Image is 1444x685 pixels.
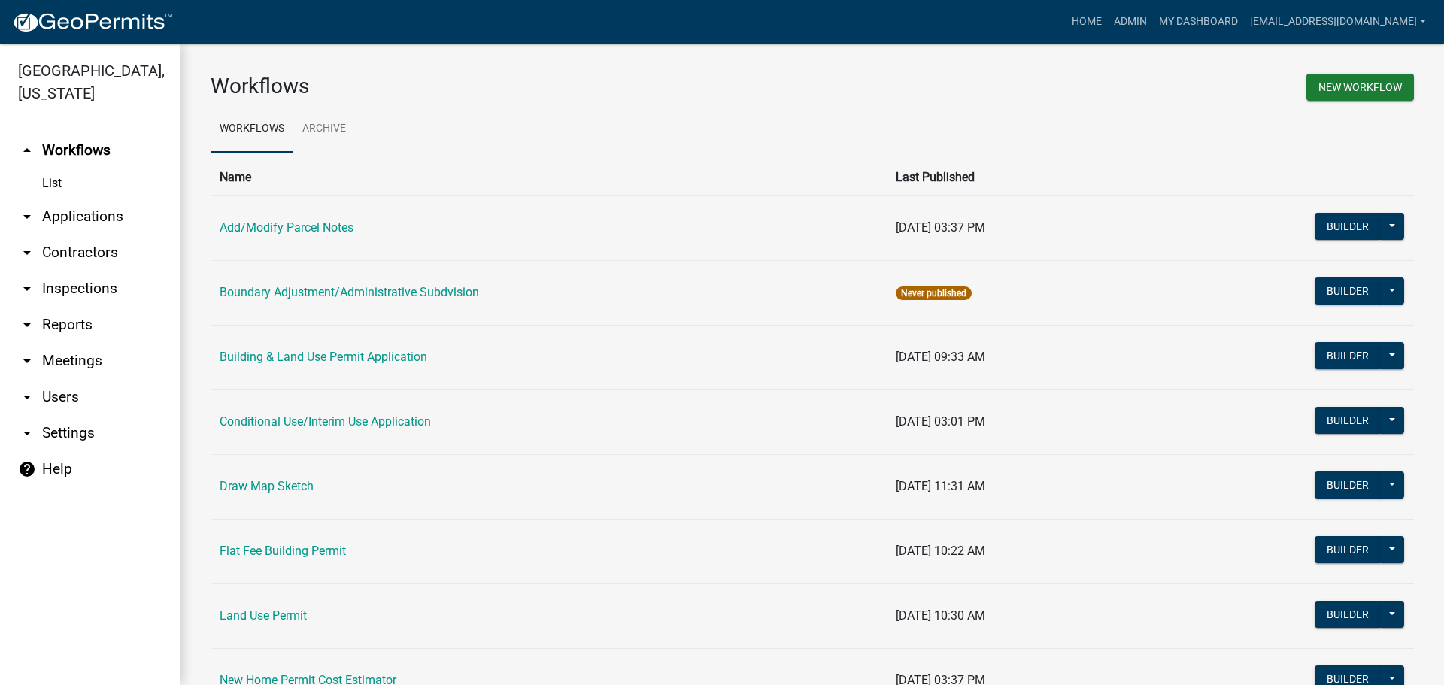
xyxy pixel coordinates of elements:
[1315,536,1381,563] button: Builder
[220,350,427,364] a: Building & Land Use Permit Application
[887,159,1148,195] th: Last Published
[211,159,887,195] th: Name
[896,544,985,558] span: [DATE] 10:22 AM
[896,350,985,364] span: [DATE] 09:33 AM
[18,141,36,159] i: arrow_drop_up
[1315,213,1381,240] button: Builder
[18,460,36,478] i: help
[896,479,985,493] span: [DATE] 11:31 AM
[18,316,36,334] i: arrow_drop_down
[211,74,801,99] h3: Workflows
[18,280,36,298] i: arrow_drop_down
[18,244,36,262] i: arrow_drop_down
[1315,601,1381,628] button: Builder
[18,388,36,406] i: arrow_drop_down
[896,220,985,235] span: [DATE] 03:37 PM
[220,608,307,623] a: Land Use Permit
[1315,471,1381,499] button: Builder
[293,105,355,153] a: Archive
[1306,74,1414,101] button: New Workflow
[1315,342,1381,369] button: Builder
[1244,8,1432,36] a: [EMAIL_ADDRESS][DOMAIN_NAME]
[220,414,431,429] a: Conditional Use/Interim Use Application
[18,424,36,442] i: arrow_drop_down
[1315,407,1381,434] button: Builder
[220,220,353,235] a: Add/Modify Parcel Notes
[896,286,972,300] span: Never published
[220,544,346,558] a: Flat Fee Building Permit
[1153,8,1244,36] a: My Dashboard
[18,208,36,226] i: arrow_drop_down
[1315,277,1381,305] button: Builder
[896,608,985,623] span: [DATE] 10:30 AM
[211,105,293,153] a: Workflows
[220,285,479,299] a: Boundary Adjustment/Administrative Subdvision
[1108,8,1153,36] a: Admin
[220,479,314,493] a: Draw Map Sketch
[1066,8,1108,36] a: Home
[896,414,985,429] span: [DATE] 03:01 PM
[18,352,36,370] i: arrow_drop_down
